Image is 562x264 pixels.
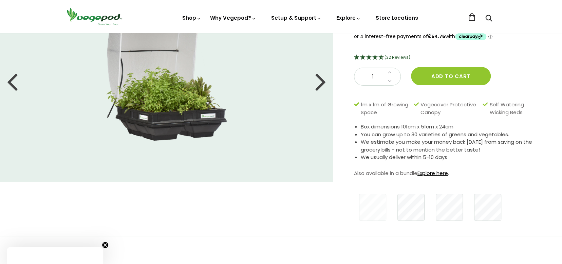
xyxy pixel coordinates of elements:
span: Self Watering Wicking Beds [489,101,542,116]
a: Explore [336,14,361,21]
a: Search [485,15,492,22]
img: Vegepod [64,7,125,26]
a: Setup & Support [271,14,321,21]
span: 4.66 Stars - 32 Reviews [385,54,410,60]
a: Shop [182,14,201,21]
a: Explore here [417,170,448,177]
li: We usually deliver within 5-10 days [361,154,545,161]
button: Add to cart [411,67,491,85]
button: Close teaser [102,242,109,248]
li: You can grow up to 30 varieties of greens and vegetables. [361,131,545,139]
li: Box dimensions 101cm x 51cm x 24cm [361,123,545,131]
li: We estimate you make your money back [DATE] from saving on the grocery bills - not to mention the... [361,138,545,154]
div: Close teaser [7,247,103,264]
div: 4.66 Stars - 32 Reviews [354,53,545,62]
a: Increase quantity by 1 [386,68,394,77]
span: 1m x 1m of Growing Space [361,101,410,116]
a: Store Locations [376,14,418,21]
img: Medium Raised Garden Bed with Canopy [106,22,227,141]
a: Decrease quantity by 1 [386,77,394,86]
p: Also available in a bundle . [354,168,545,178]
span: Vegecover Protective Canopy [420,101,479,116]
span: 1 [361,72,384,81]
a: Why Vegepod? [210,14,256,21]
